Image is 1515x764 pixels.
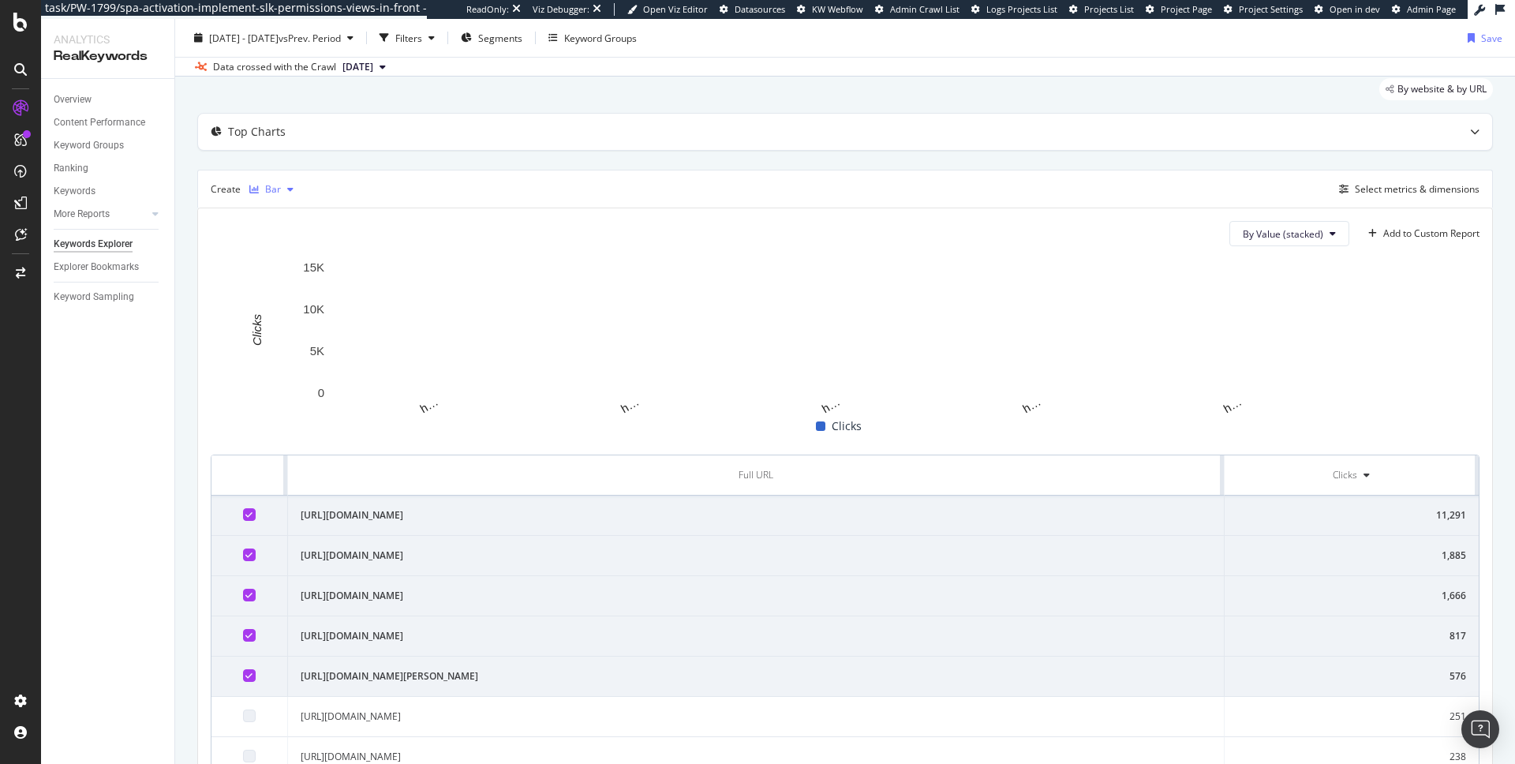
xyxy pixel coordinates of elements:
[54,137,124,154] div: Keyword Groups
[720,3,785,16] a: Datasources
[54,236,163,253] a: Keywords Explorer
[1237,589,1466,603] div: 1,666
[54,183,95,200] div: Keywords
[279,31,341,44] span: vs Prev. Period
[288,697,1225,737] td: [URL][DOMAIN_NAME]
[54,160,88,177] div: Ranking
[54,259,139,275] div: Explorer Bookmarks
[54,206,110,223] div: More Reports
[288,496,1225,536] td: [URL][DOMAIN_NAME]
[1461,25,1502,51] button: Save
[54,206,148,223] a: More Reports
[875,3,959,16] a: Admin Crawl List
[54,137,163,154] a: Keyword Groups
[1355,182,1479,196] div: Select metrics & dimensions
[54,47,162,66] div: RealKeywords
[542,25,643,51] button: Keyword Groups
[478,31,522,44] span: Segments
[797,3,863,16] a: KW Webflow
[288,536,1225,576] td: [URL][DOMAIN_NAME]
[209,31,279,44] span: [DATE] - [DATE]
[336,58,392,77] button: [DATE]
[1315,3,1380,16] a: Open in dev
[250,314,264,346] text: Clicks
[54,259,163,275] a: Explorer Bookmarks
[373,25,441,51] button: Filters
[211,259,1468,417] svg: A chart.
[627,3,708,16] a: Open Viz Editor
[303,260,324,274] text: 15K
[188,25,360,51] button: [DATE] - [DATE]vsPrev. Period
[1379,78,1493,100] div: legacy label
[890,3,959,15] span: Admin Crawl List
[211,177,300,202] div: Create
[54,32,162,47] div: Analytics
[1237,669,1466,683] div: 576
[342,60,373,74] span: 2022 Oct. 18th
[310,344,324,358] text: 5K
[1362,221,1479,246] button: Add to Custom Report
[643,3,708,15] span: Open Viz Editor
[1237,549,1466,563] div: 1,885
[1237,508,1466,522] div: 11,291
[1333,180,1479,199] button: Select metrics & dimensions
[1146,3,1212,16] a: Project Page
[54,289,163,305] a: Keyword Sampling
[318,386,324,399] text: 0
[243,177,300,202] button: Bar
[986,3,1057,15] span: Logs Projects List
[228,124,286,140] div: Top Charts
[54,92,92,108] div: Overview
[1069,3,1134,16] a: Projects List
[832,417,862,436] span: Clicks
[812,3,863,15] span: KW Webflow
[971,3,1057,16] a: Logs Projects List
[1392,3,1456,16] a: Admin Page
[1237,750,1466,764] div: 238
[1481,31,1502,44] div: Save
[533,3,589,16] div: Viz Debugger:
[1330,3,1380,15] span: Open in dev
[1243,227,1323,241] span: By Value (stacked)
[288,576,1225,616] td: [URL][DOMAIN_NAME]
[288,616,1225,657] td: [URL][DOMAIN_NAME]
[54,160,163,177] a: Ranking
[1084,3,1134,15] span: Projects List
[1161,3,1212,15] span: Project Page
[1224,3,1303,16] a: Project Settings
[54,114,163,131] a: Content Performance
[735,3,785,15] span: Datasources
[213,60,336,74] div: Data crossed with the Crawl
[1407,3,1456,15] span: Admin Page
[54,114,145,131] div: Content Performance
[1461,710,1499,748] div: Open Intercom Messenger
[1229,221,1349,246] button: By Value (stacked)
[1383,229,1479,238] div: Add to Custom Report
[265,185,281,194] div: Bar
[303,302,324,316] text: 10K
[54,92,163,108] a: Overview
[1333,468,1357,482] div: Clicks
[1237,710,1466,724] div: 251
[466,3,509,16] div: ReadOnly:
[301,468,1211,482] div: Full URL
[395,31,422,44] div: Filters
[1237,629,1466,643] div: 817
[288,657,1225,697] td: [URL][DOMAIN_NAME][PERSON_NAME]
[564,31,637,44] div: Keyword Groups
[454,25,529,51] button: Segments
[54,289,134,305] div: Keyword Sampling
[1239,3,1303,15] span: Project Settings
[54,236,133,253] div: Keywords Explorer
[54,183,163,200] a: Keywords
[1397,84,1487,94] span: By website & by URL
